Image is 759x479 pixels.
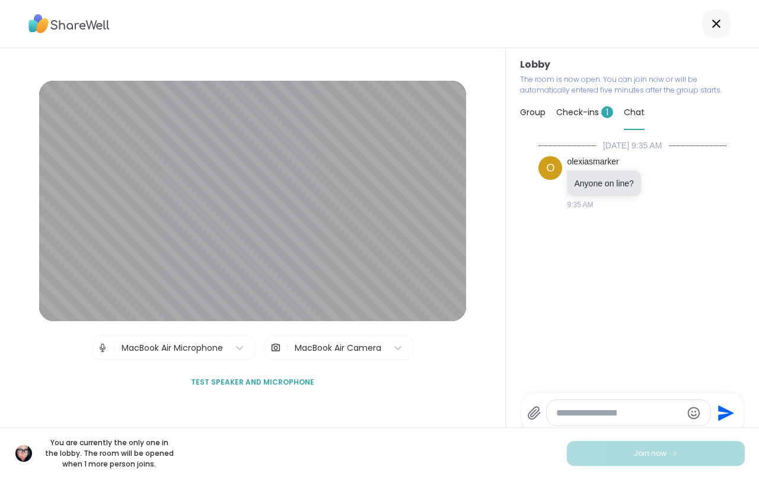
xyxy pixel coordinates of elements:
textarea: Type your message [556,407,682,419]
h3: Lobby [520,58,745,72]
img: ShareWell Logo [28,10,110,37]
span: Group [520,106,546,118]
button: Test speaker and microphone [186,370,319,395]
p: Anyone on line? [574,177,633,189]
img: Microphone [97,336,108,360]
img: Manda4444 [15,445,32,462]
a: olexiasmarker [567,156,618,168]
div: MacBook Air Camera [295,342,381,354]
img: ShareWell Logomark [671,450,678,456]
button: Emoji picker [687,406,701,420]
span: | [286,336,289,360]
p: The room is now open. You can join now or will be automatically entered five minutes after the gr... [520,74,745,96]
span: | [113,336,116,360]
span: 9:35 AM [567,199,593,210]
span: [DATE] 9:35 AM [596,139,669,151]
span: Chat [624,106,645,118]
button: Join now [567,441,745,466]
span: Test speaker and microphone [191,377,314,388]
span: Join now [634,448,666,459]
div: MacBook Air Microphone [122,342,223,354]
button: Send [711,399,738,426]
span: o [546,160,554,176]
p: You are currently the only one in the lobby. The room will be opened when 1 more person joins. [43,437,176,470]
span: Check-ins [556,106,613,118]
span: 1 [601,106,613,118]
img: Camera [270,336,281,360]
